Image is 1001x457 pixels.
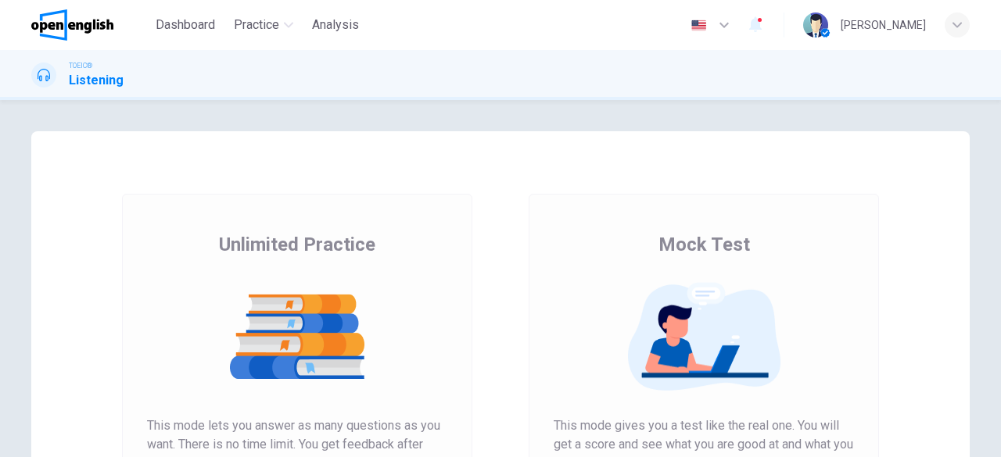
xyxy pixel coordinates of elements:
img: en [689,20,709,31]
div: [PERSON_NAME] [841,16,926,34]
a: OpenEnglish logo [31,9,149,41]
button: Dashboard [149,11,221,39]
h1: Listening [69,71,124,90]
span: Analysis [312,16,359,34]
img: OpenEnglish logo [31,9,113,41]
span: Dashboard [156,16,215,34]
button: Analysis [306,11,365,39]
button: Practice [228,11,300,39]
span: Practice [234,16,279,34]
span: Mock Test [658,232,750,257]
img: Profile picture [803,12,828,37]
span: TOEIC® [69,60,92,71]
span: Unlimited Practice [219,232,375,257]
